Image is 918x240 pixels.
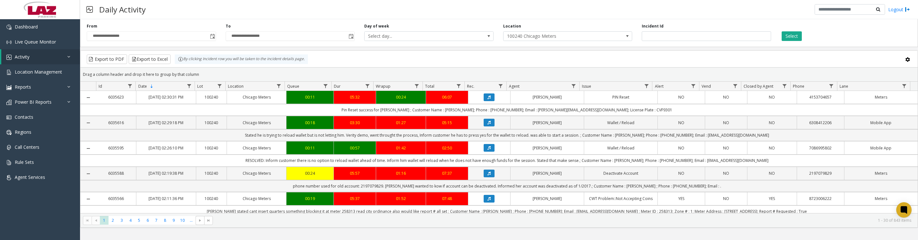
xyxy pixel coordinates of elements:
kendo-pager-info: 1 - 30 of 843 items [217,218,911,223]
a: Chicago Meters [231,196,283,202]
td: phone number used for old account: 2197079829. [PERSON_NAME] wanted to kow if account can be deac... [96,180,918,192]
a: NO [662,170,701,176]
img: 'icon' [6,115,12,120]
a: 100240 [200,94,223,100]
a: 05:15 [430,120,464,126]
span: Contacts [15,114,33,120]
a: NO [751,94,793,100]
span: Reports [15,84,31,90]
div: By clicking Incident row you will be taken to the incident details page. [175,54,308,64]
span: Page 1 [100,216,109,225]
span: Sortable [149,84,154,89]
a: Meters [848,196,914,202]
span: NO [723,196,729,201]
a: Mobile App [848,145,914,151]
a: 100240 [200,196,223,202]
a: 8723006222 [801,196,840,202]
a: Meters [848,94,914,100]
span: Page 9 [169,216,178,225]
a: 05:37 [338,196,372,202]
span: Page 4 [126,216,135,225]
a: 6035595 [100,145,132,151]
div: 00:18 [290,120,330,126]
a: 00:57 [338,145,372,151]
span: Vend [702,84,711,89]
a: 100240 [200,120,223,126]
a: [DATE] 02:11:36 PM [140,196,192,202]
span: Wrapup [376,84,391,89]
img: 'icon' [6,40,12,45]
span: Location Management [15,69,62,75]
a: Lot Filter Menu [215,82,224,90]
a: Collapse Details [80,95,96,100]
span: Page 7 [152,216,161,225]
a: Total Filter Menu [455,82,463,90]
div: 05:32 [338,94,372,100]
span: Lot [197,84,203,89]
a: Collapse Details [80,171,96,176]
img: 'icon' [6,130,12,135]
span: Toggle popup [347,32,354,41]
span: Agent [509,84,519,89]
button: Export to PDF [87,54,127,64]
span: Regions [15,129,31,135]
a: NO [709,196,743,202]
span: NO [723,94,729,100]
span: NO [769,120,775,125]
a: 6035623 [100,94,132,100]
a: NO [662,120,701,126]
td: Stated he is trying to reload wallet but is not letting him. Verity demo, went throught the proce... [96,129,918,141]
a: Mobile App [848,120,914,126]
a: YES [662,196,701,202]
div: 00:11 [290,145,330,151]
a: 01:42 [380,145,422,151]
a: 00:24 [290,170,330,176]
label: To [226,23,231,29]
a: 00:11 [290,94,330,100]
a: Wallet / Reload [588,120,654,126]
a: [PERSON_NAME] [514,196,580,202]
img: infoIcon.svg [178,57,183,62]
img: 'icon' [6,85,12,90]
a: 07:37 [430,170,464,176]
img: 'icon' [6,25,12,30]
a: NO [662,94,701,100]
span: NO [723,120,729,125]
a: 01:27 [380,120,422,126]
span: Page 2 [109,216,117,225]
a: 02:50 [430,145,464,151]
a: NO [751,170,793,176]
a: 6035566 [100,196,132,202]
a: 6035588 [100,170,132,176]
span: Page 6 [143,216,152,225]
div: 01:52 [380,196,422,202]
span: Activity [15,54,29,60]
a: Chicago Meters [231,145,283,151]
div: 06:07 [430,94,464,100]
a: Dur Filter Menu [363,82,372,90]
a: [PERSON_NAME] [514,170,580,176]
a: 100240 [200,170,223,176]
span: Power BI Reports [15,99,52,105]
span: NO [723,145,729,151]
a: YES [751,196,793,202]
a: [DATE] 02:26:10 PM [140,145,192,151]
span: Rec. [467,84,474,89]
span: Go to the last page [204,216,213,225]
button: Export to Excel [129,54,171,64]
div: 07:48 [430,196,464,202]
a: Chicago Meters [231,94,283,100]
span: Rule Sets [15,159,34,165]
a: CWT Problem::Not Accepting Coins [588,196,654,202]
span: Queue [287,84,299,89]
a: 6035616 [100,120,132,126]
span: Agent Services [15,174,45,180]
span: Alert [655,84,664,89]
label: Day of week [364,23,389,29]
span: Location [228,84,244,89]
a: 00:24 [380,94,422,100]
span: Dur [334,84,341,89]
